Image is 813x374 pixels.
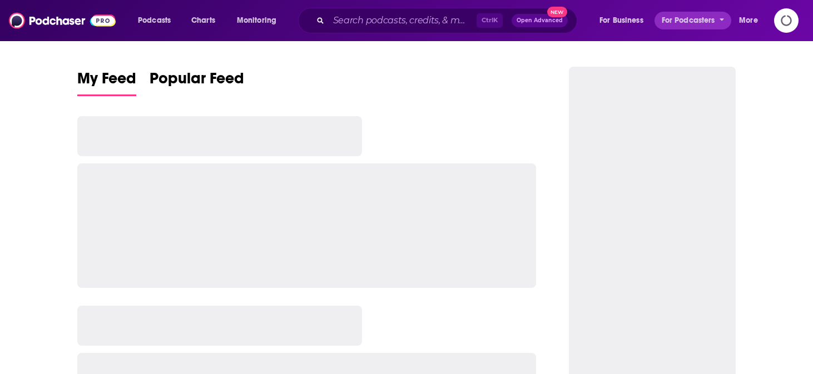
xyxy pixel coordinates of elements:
span: Open Advanced [517,18,563,23]
a: Charts [184,12,222,29]
span: Charts [191,13,215,28]
a: My Feed [77,69,136,96]
span: Logging in [774,8,799,33]
span: My Feed [77,69,136,94]
span: For Business [599,13,643,28]
button: open menu [592,12,657,29]
button: Open AdvancedNew [512,14,568,27]
input: Search podcasts, credits, & more... [329,12,477,29]
span: For Podcasters [662,13,715,28]
span: Monitoring [237,13,276,28]
span: New [547,7,567,17]
button: open menu [229,12,291,29]
a: Popular Feed [150,69,244,96]
button: open menu [731,12,772,29]
span: Podcasts [138,13,171,28]
button: open menu [130,12,185,29]
button: open menu [655,12,731,29]
span: Ctrl K [477,13,503,28]
div: Search podcasts, credits, & more... [309,8,588,33]
img: Podchaser - Follow, Share and Rate Podcasts [9,10,116,31]
span: Popular Feed [150,69,244,94]
span: More [739,13,758,28]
